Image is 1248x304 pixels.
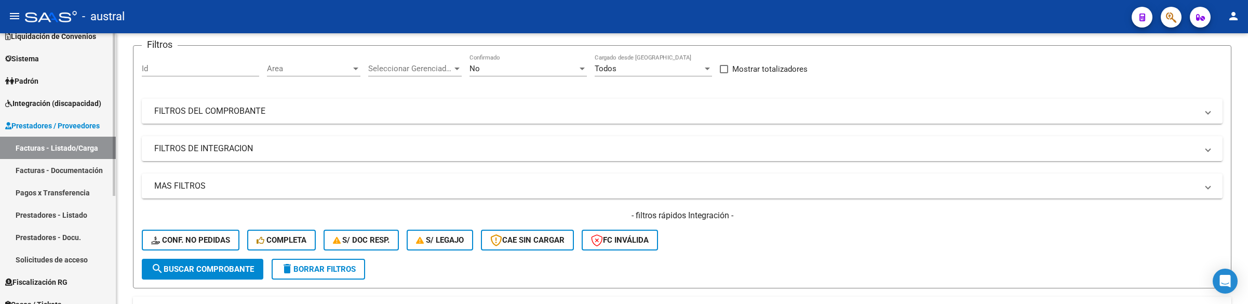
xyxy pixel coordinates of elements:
mat-panel-title: MAS FILTROS [154,180,1198,192]
span: Sistema [5,53,39,64]
span: Todos [595,64,616,73]
mat-icon: menu [8,10,21,22]
button: Completa [247,230,316,250]
mat-panel-title: FILTROS DE INTEGRACION [154,143,1198,154]
mat-icon: delete [281,262,293,275]
mat-icon: person [1227,10,1240,22]
span: Prestadores / Proveedores [5,120,100,131]
span: Conf. no pedidas [151,235,230,245]
button: Conf. no pedidas [142,230,239,250]
button: CAE SIN CARGAR [481,230,574,250]
span: Mostrar totalizadores [732,63,808,75]
button: S/ legajo [407,230,473,250]
mat-panel-title: FILTROS DEL COMPROBANTE [154,105,1198,117]
span: - austral [82,5,125,28]
span: Completa [257,235,306,245]
span: Integración (discapacidad) [5,98,101,109]
mat-expansion-panel-header: MAS FILTROS [142,174,1223,199]
button: S/ Doc Resp. [324,230,399,250]
span: CAE SIN CARGAR [490,235,565,245]
button: Buscar Comprobante [142,259,263,280]
span: FC Inválida [591,235,649,245]
button: FC Inválida [582,230,658,250]
span: Area [267,64,351,73]
div: Open Intercom Messenger [1213,269,1238,294]
span: Borrar Filtros [281,265,356,274]
h4: - filtros rápidos Integración - [142,210,1223,221]
mat-expansion-panel-header: FILTROS DE INTEGRACION [142,136,1223,161]
span: Buscar Comprobante [151,265,254,274]
span: Seleccionar Gerenciador [368,64,452,73]
button: Borrar Filtros [272,259,365,280]
mat-icon: search [151,262,164,275]
span: S/ Doc Resp. [333,235,390,245]
span: Liquidación de Convenios [5,31,96,42]
span: No [469,64,480,73]
span: Fiscalización RG [5,276,68,288]
span: S/ legajo [416,235,464,245]
mat-expansion-panel-header: FILTROS DEL COMPROBANTE [142,99,1223,124]
h3: Filtros [142,37,178,52]
span: Padrón [5,75,38,87]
